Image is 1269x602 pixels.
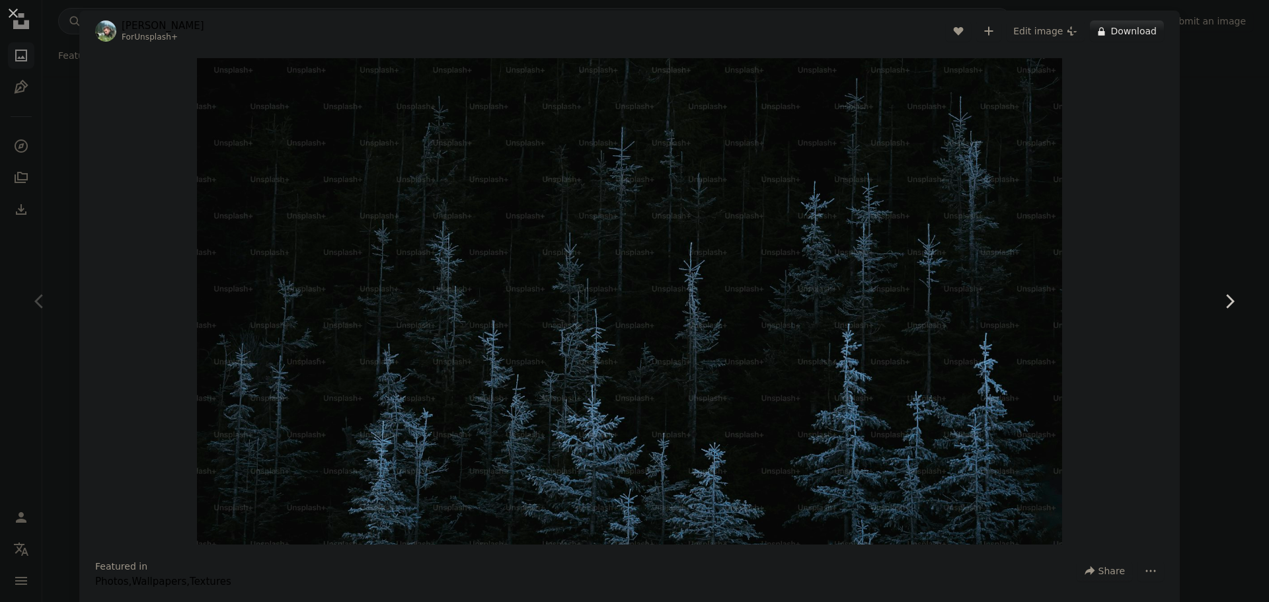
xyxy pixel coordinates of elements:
[122,19,204,32] a: [PERSON_NAME]
[1090,20,1164,42] button: Download
[129,576,132,587] span: ,
[197,58,1061,545] img: a forest filled with lots of tall trees
[946,20,971,42] button: Like
[1007,20,1085,42] button: Edit image
[976,20,1001,42] button: Add to Collection
[95,576,129,587] a: Photos
[95,20,116,42] img: Go to Daniel Mirlea's profile
[134,32,178,42] a: Unsplash+
[186,576,190,587] span: ,
[132,576,186,587] a: Wallpapers
[197,58,1061,545] button: Zoom in on this image
[122,32,204,43] div: For
[190,576,231,587] a: Textures
[1137,560,1164,582] button: More Actions
[1077,560,1132,582] button: Share this image
[1190,238,1269,365] a: Next
[95,560,147,574] h3: Featured in
[1098,561,1125,581] span: Share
